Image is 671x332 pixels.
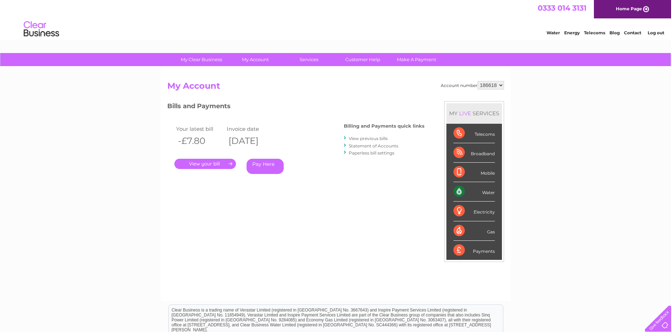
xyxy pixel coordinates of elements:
[169,4,503,34] div: Clear Business is a trading name of Verastar Limited (registered in [GEOGRAPHIC_DATA] No. 3667643...
[225,124,276,134] td: Invoice date
[349,143,398,148] a: Statement of Accounts
[458,110,473,117] div: LIVE
[349,150,394,156] a: Paperless bill settings
[453,241,495,260] div: Payments
[23,18,59,40] img: logo.png
[174,159,236,169] a: .
[441,81,504,89] div: Account number
[446,103,502,123] div: MY SERVICES
[453,143,495,163] div: Broadband
[538,4,586,12] a: 0333 014 3131
[334,53,392,66] a: Customer Help
[453,221,495,241] div: Gas
[225,134,276,148] th: [DATE]
[349,136,388,141] a: View previous bills
[172,53,231,66] a: My Clear Business
[387,53,446,66] a: Make A Payment
[453,182,495,202] div: Water
[174,134,225,148] th: -£7.80
[174,124,225,134] td: Your latest bill
[280,53,338,66] a: Services
[247,159,284,174] a: Pay Here
[564,30,580,35] a: Energy
[453,124,495,143] div: Telecoms
[609,30,620,35] a: Blog
[584,30,605,35] a: Telecoms
[167,101,424,113] h3: Bills and Payments
[167,81,504,94] h2: My Account
[648,30,664,35] a: Log out
[453,202,495,221] div: Electricity
[226,53,284,66] a: My Account
[344,123,424,129] h4: Billing and Payments quick links
[546,30,560,35] a: Water
[453,163,495,182] div: Mobile
[624,30,641,35] a: Contact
